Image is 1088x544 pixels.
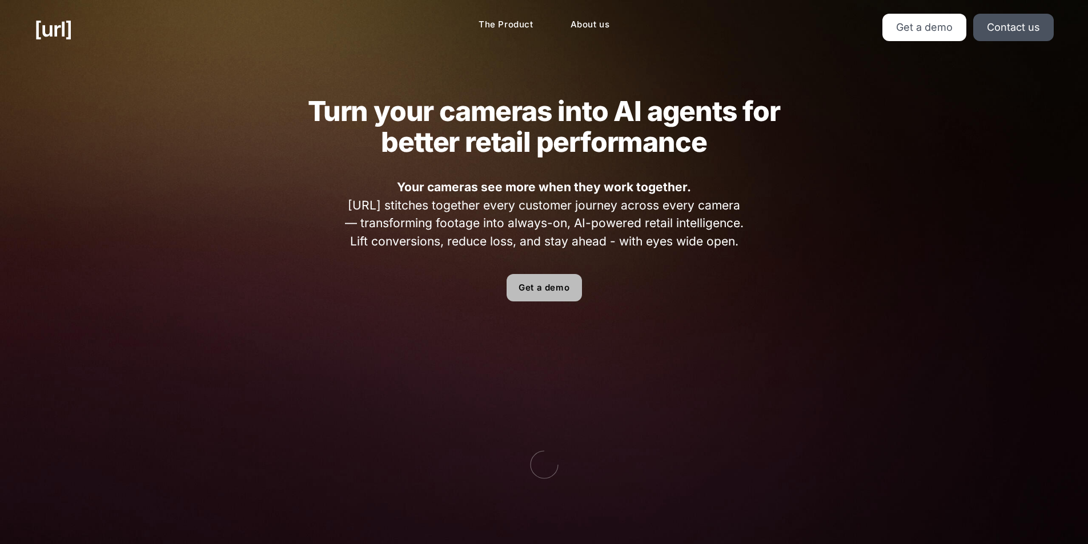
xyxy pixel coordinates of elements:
[507,274,582,301] a: Get a demo
[286,96,803,158] h2: Turn your cameras into AI agents for better retail performance
[397,180,691,194] strong: Your cameras see more when they work together.
[341,178,747,250] span: [URL] stitches together every customer journey across every camera — transforming footage into al...
[561,14,619,36] a: About us
[469,14,543,36] a: The Product
[882,14,966,41] a: Get a demo
[34,14,72,45] a: [URL]
[973,14,1054,41] a: Contact us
